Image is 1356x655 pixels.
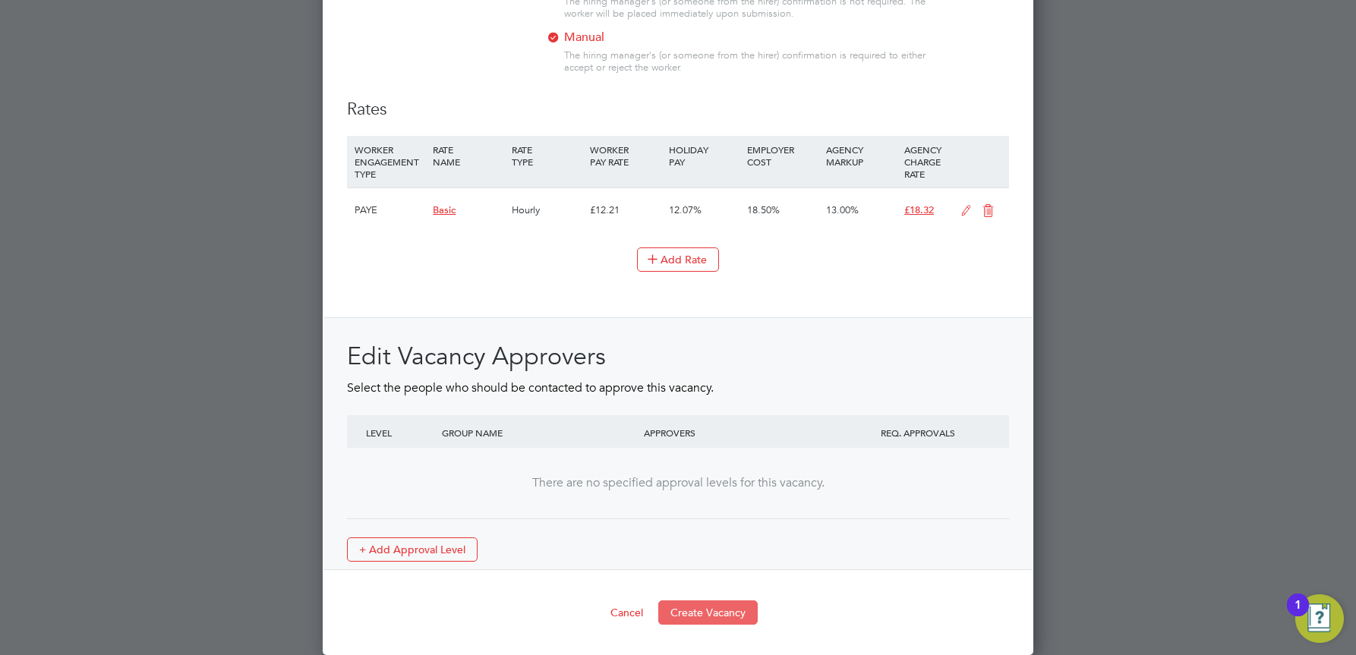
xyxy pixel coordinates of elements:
div: AGENCY MARKUP [822,136,900,175]
div: There are no specified approval levels for this vacancy. [362,475,994,491]
div: WORKER PAY RATE [586,136,664,175]
div: GROUP NAME [438,415,640,450]
h3: Rates [347,99,1009,121]
button: Cancel [598,600,655,625]
div: £12.21 [586,188,664,232]
span: 13.00% [826,203,859,216]
div: The hiring manager's (or someone from the hirer) confirmation is required to either accept or rej... [564,49,933,75]
div: AGENCY CHARGE RATE [900,136,953,187]
button: Create Vacancy [658,600,758,625]
button: Add Rate [637,247,719,272]
div: EMPLOYER COST [743,136,821,175]
div: WORKER ENGAGEMENT TYPE [351,136,429,187]
label: Manual [546,30,736,46]
span: 18.50% [747,203,780,216]
div: PAYE [351,188,429,232]
span: Select the people who should be contacted to approve this vacancy. [347,380,714,395]
div: REQ. APPROVALS [842,415,994,450]
span: Basic [433,203,456,216]
h2: Edit Vacancy Approvers [347,341,1009,373]
div: RATE TYPE [508,136,586,175]
div: HOLIDAY PAY [665,136,743,175]
span: £18.32 [904,203,934,216]
button: Open Resource Center, 1 new notification [1295,594,1344,643]
div: Hourly [508,188,586,232]
div: APPROVERS [640,415,842,450]
div: LEVEL [362,415,438,450]
div: 1 [1295,605,1301,625]
button: + Add Approval Level [347,537,478,562]
span: 12.07% [669,203,702,216]
div: RATE NAME [429,136,507,175]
